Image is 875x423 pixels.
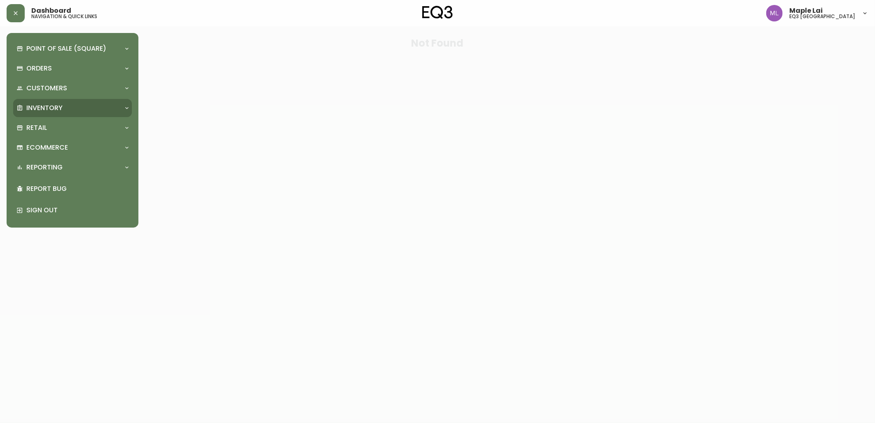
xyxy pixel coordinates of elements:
[26,163,63,172] p: Reporting
[422,6,453,19] img: logo
[13,79,132,97] div: Customers
[13,139,132,157] div: Ecommerce
[13,40,132,58] div: Point of Sale (Square)
[766,5,783,21] img: 61e28cffcf8cc9f4e300d877dd684943
[13,158,132,176] div: Reporting
[31,14,97,19] h5: navigation & quick links
[26,64,52,73] p: Orders
[13,59,132,78] div: Orders
[31,7,71,14] span: Dashboard
[13,200,132,221] div: Sign Out
[26,44,106,53] p: Point of Sale (Square)
[26,103,63,113] p: Inventory
[26,184,129,193] p: Report Bug
[13,99,132,117] div: Inventory
[13,178,132,200] div: Report Bug
[13,119,132,137] div: Retail
[26,84,67,93] p: Customers
[26,206,129,215] p: Sign Out
[26,143,68,152] p: Ecommerce
[26,123,47,132] p: Retail
[789,7,823,14] span: Maple Lai
[789,14,855,19] h5: eq3 [GEOGRAPHIC_DATA]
